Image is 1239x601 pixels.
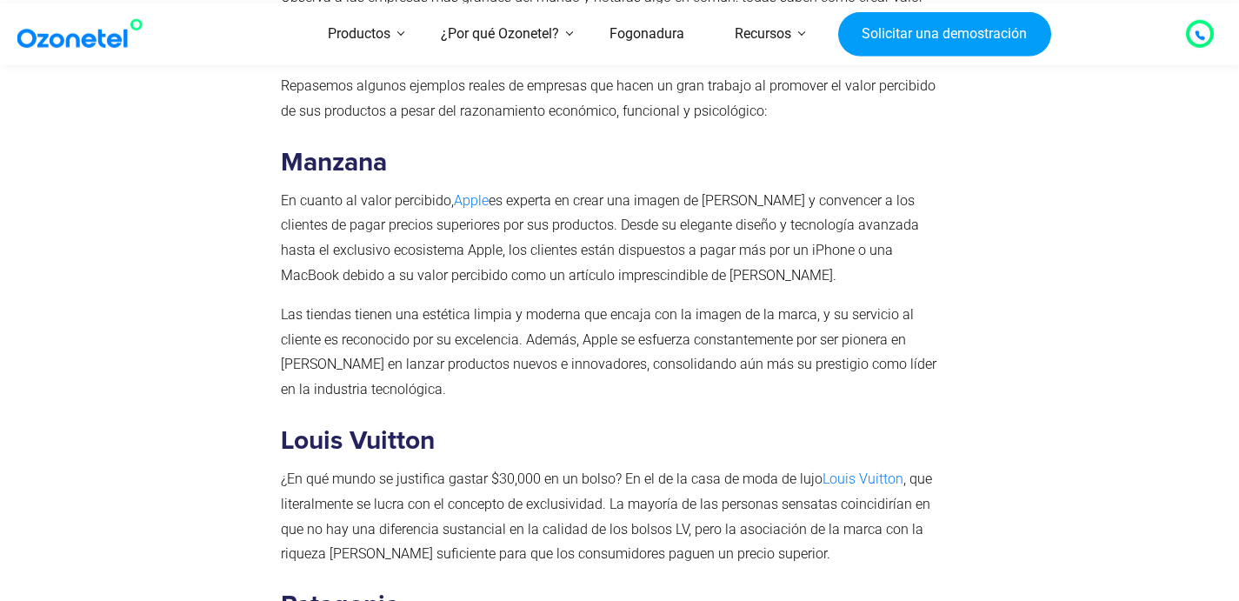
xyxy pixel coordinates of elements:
font: Productos [328,25,390,42]
font: Louis Vuitton [281,428,435,454]
a: Recursos [709,3,816,65]
font: Repasemos algunos ejemplos reales de empresas que hacen un gran trabajo al promover el valor perc... [281,77,936,119]
font: es experta en crear una imagen de [PERSON_NAME] y convencer a los clientes de pagar precios super... [281,192,919,284]
font: Fogonadura [610,25,684,42]
font: Solicitar una demostración [862,25,1027,42]
font: Manzana [281,150,387,176]
a: Louis Vuitton [823,471,903,487]
a: Apple [454,192,489,209]
font: Recursos [735,25,791,42]
font: ¿En qué mundo se justifica gastar $30,000 en un bolso? En el de la casa de moda de lujo [281,471,823,487]
font: Las tiendas tienen una estética limpia y moderna que encaja con la imagen de la marca, y su servi... [281,306,936,397]
a: Solicitar una demostración [838,11,1051,57]
a: Productos [303,3,416,65]
font: ¿Por qué Ozonetel? [441,25,559,42]
a: ¿Por qué Ozonetel? [416,3,584,65]
font: En cuanto al valor percibido, [281,192,454,209]
a: Fogonadura [584,3,709,65]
